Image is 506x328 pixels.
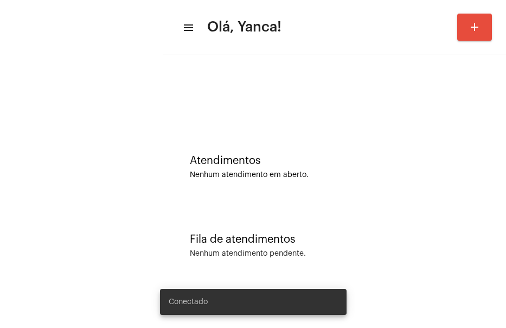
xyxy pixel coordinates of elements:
[207,18,281,36] span: Olá, Yanca!
[190,250,306,258] div: Nenhum atendimento pendente.
[190,155,479,167] div: Atendimentos
[169,297,208,307] span: Conectado
[468,21,481,34] mat-icon: add
[190,234,479,245] div: Fila de atendimentos
[182,21,193,34] mat-icon: sidenav icon
[190,171,479,179] div: Nenhum atendimento em aberto.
